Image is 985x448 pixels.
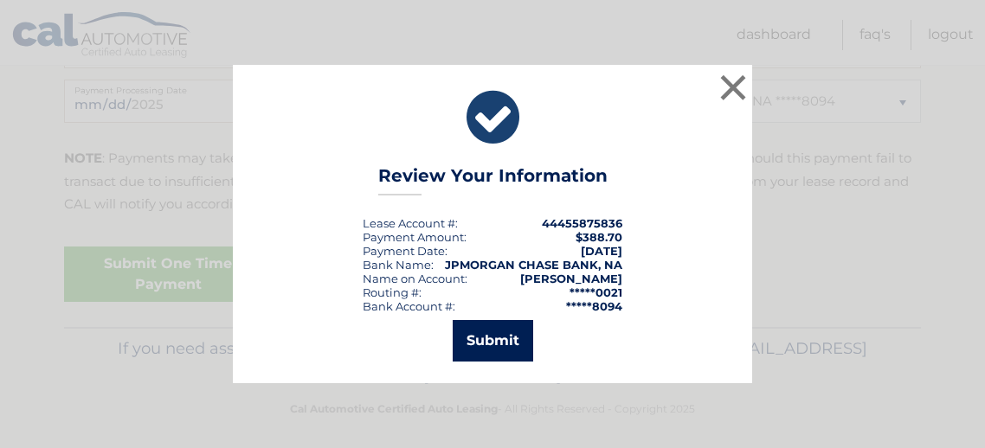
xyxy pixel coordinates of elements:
button: Submit [453,320,533,362]
div: Payment Amount: [363,230,467,244]
button: × [716,70,750,105]
h3: Review Your Information [378,165,608,195]
div: Bank Name: [363,258,434,272]
strong: 44455875836 [542,216,622,230]
span: [DATE] [581,244,622,258]
div: Routing #: [363,285,422,299]
div: : [363,244,447,258]
span: Payment Date [363,244,445,258]
div: Name on Account: [363,272,467,285]
strong: [PERSON_NAME] [520,272,622,285]
div: Bank Account #: [363,299,455,313]
div: Lease Account #: [363,216,458,230]
strong: JPMORGAN CHASE BANK, NA [445,258,622,272]
span: $388.70 [576,230,622,244]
